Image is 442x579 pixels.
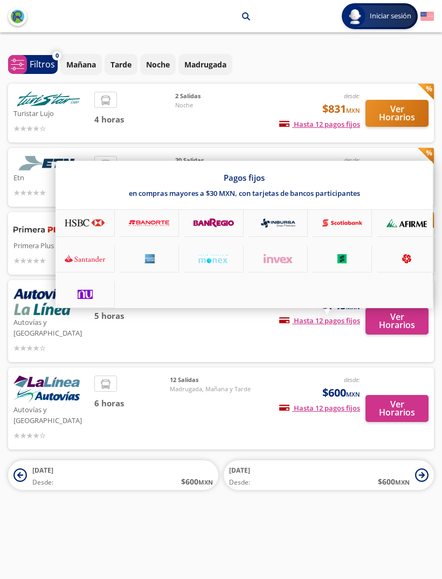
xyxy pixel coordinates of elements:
em: desde: [344,156,360,164]
span: Hasta 12 pagos fijos [279,119,360,129]
button: Ver Horarios [365,395,429,422]
span: [DATE] [229,466,250,475]
span: 4 horas [94,113,175,126]
img: Etn [13,156,84,171]
span: Desde: [32,478,53,487]
span: Madrugada, Mañana y Tarde [170,385,251,394]
button: [DATE]Desde:$600MXN [8,460,218,490]
button: English [420,10,434,23]
p: Mañana [66,59,96,70]
p: Primera Plus [13,239,89,251]
span: Noche [175,101,251,110]
span: 6 horas [94,397,170,410]
p: Etn [13,171,89,183]
button: 0Filtros [8,55,58,74]
img: Autovías y La Línea [13,288,71,315]
p: Tarde [110,59,132,70]
button: Mañana [60,54,102,75]
small: MXN [346,390,360,398]
img: Primera Plus [13,220,84,239]
em: desde: [344,376,360,384]
p: Madrugada [184,59,226,70]
button: [DATE]Desde:$600MXN [224,460,434,490]
span: $600 [322,385,360,401]
span: 20 Salidas [175,156,251,165]
button: back [8,7,27,26]
small: MXN [395,478,410,486]
small: MXN [198,478,213,486]
button: Ver Horarios [365,308,429,335]
span: Hasta 12 pagos fijos [279,316,360,325]
button: Noche [140,54,176,75]
p: Morelia [116,11,144,22]
button: Ver Horarios [365,100,429,127]
p: Noche [146,59,170,70]
button: Tarde [105,54,137,75]
p: Pagos fijos [224,172,265,183]
em: desde: [344,92,360,100]
p: [GEOGRAPHIC_DATA] [157,11,234,22]
span: Desde: [229,478,250,487]
span: $ 600 [181,476,213,487]
span: 5 horas [94,310,175,322]
span: $831 [322,101,360,117]
p: Turistar Lujo [13,106,89,119]
span: [DATE] [32,466,53,475]
span: $ 600 [378,476,410,487]
span: Hasta 12 pagos fijos [279,403,360,413]
img: Autovías y La Línea [13,376,80,403]
button: Madrugada [178,54,232,75]
span: 12 Salidas [170,376,251,385]
p: en compras mayores a $30 MXN, con tarjetas de bancos participantes [129,188,360,198]
img: Turistar Lujo [13,92,84,106]
p: Autovías y [GEOGRAPHIC_DATA] [13,315,89,338]
span: 0 [56,51,59,60]
p: Filtros [30,58,55,71]
p: Autovías y [GEOGRAPHIC_DATA] [13,403,89,426]
span: Iniciar sesión [365,11,416,22]
small: MXN [346,106,360,114]
span: 2 Salidas [175,92,251,101]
